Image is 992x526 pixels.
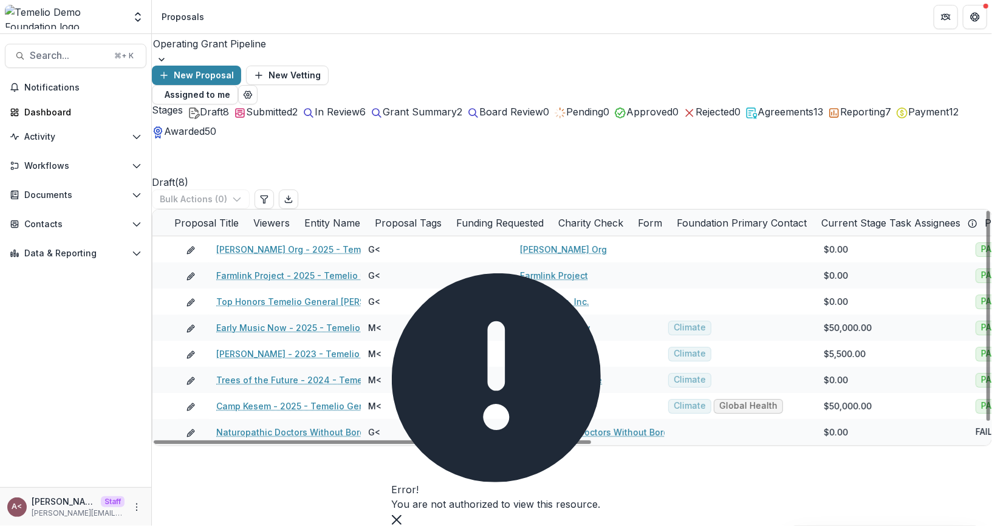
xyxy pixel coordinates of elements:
[186,243,196,256] button: edit
[758,106,813,118] span: Agreements
[824,374,848,386] span: $0.00
[152,104,183,116] span: Stages
[457,106,462,118] span: 2
[216,321,468,334] a: Early Music Now - 2025 - Temelio General [PERSON_NAME]
[297,210,368,236] div: Entity Name
[186,400,196,412] button: edit
[669,210,814,236] div: Foundation Primary Contact
[520,374,602,386] a: Trees of the Future
[371,104,462,119] button: Grant Summary2
[554,104,609,119] button: Pending0
[32,508,125,519] p: [PERSON_NAME][EMAIL_ADDRESS][DOMAIN_NAME]
[719,401,778,411] span: Global Health
[216,426,570,439] a: Naturopathic Doctors Without Borders Inc - 2025 - Temelio General Grant Proposal
[520,243,607,256] a: [PERSON_NAME] Org
[24,106,137,118] div: Dashboard
[631,210,669,236] div: Form
[520,321,590,334] a: Early Music Now
[246,106,292,118] span: Submitted
[551,210,631,236] div: Charity Check
[112,49,136,63] div: ⌘ + K
[186,347,196,360] button: edit
[674,349,706,359] span: Climate
[24,83,142,93] span: Notifications
[5,127,146,146] button: Open Activity
[24,219,127,230] span: Contacts
[824,426,848,439] span: $0.00
[520,295,589,308] a: Top Honors, Inc.
[216,400,453,412] a: Camp Kesem - 2025 - Temelio General [PERSON_NAME]
[24,190,127,200] span: Documents
[5,78,146,97] button: Notifications
[167,210,246,236] div: Proposal Title
[360,106,366,118] span: 6
[543,106,549,118] span: 0
[5,102,146,122] a: Dashboard
[216,269,460,282] a: Farmlink Project - 2025 - Temelio General Grant Proposal
[303,104,366,119] button: In Review6
[246,216,297,230] div: Viewers
[129,5,146,29] button: Open entity switcher
[101,496,125,507] p: Staff
[368,210,449,236] div: Proposal Tags
[631,216,669,230] div: Form
[152,138,188,190] h2: Draft ( 8 )
[368,245,380,254] div: Grace Willig <grace@trytemelio.com>
[368,428,380,437] div: Grace Willig <grace@trytemelio.com>
[223,106,229,118] span: 8
[949,106,959,118] span: 12
[186,321,196,334] button: edit
[246,210,297,236] div: Viewers
[234,104,298,119] button: Submitted2
[216,295,450,308] a: Top Honors Temelio General [PERSON_NAME] Proposal
[449,210,551,236] div: Funding Requested
[238,85,258,104] button: Open table manager
[963,5,987,29] button: Get Help
[24,132,127,142] span: Activity
[674,323,706,333] span: Climate
[152,85,238,104] button: Assigned to me
[824,321,872,334] span: $50,000.00
[186,374,196,386] button: edit
[368,376,381,384] div: MG <maddie@trytemelio.com>
[896,104,959,119] button: Payment12
[669,216,814,230] div: Foundation Primary Contact
[32,495,96,508] p: [PERSON_NAME] <[PERSON_NAME][EMAIL_ADDRESS][DOMAIN_NAME]>
[297,216,368,230] div: Entity Name
[824,243,848,256] span: $0.00
[205,125,216,137] span: 50
[246,66,329,85] button: New Vetting
[840,106,885,118] span: Reporting
[614,104,679,119] button: Approved0
[672,106,679,118] span: 0
[479,106,543,118] span: Board Review
[934,5,958,29] button: Partners
[188,104,229,119] button: Draft8
[24,161,127,171] span: Workflows
[186,269,196,282] button: edit
[696,106,734,118] span: Rejected
[5,156,146,176] button: Open Workflows
[368,350,381,358] div: MG <maddie@trytemelio.com>
[520,426,697,439] a: Naturopathic Doctors Without Borders Inc
[30,50,107,61] span: Search...
[603,106,609,118] span: 0
[12,503,22,511] div: Andrew Clegg <andrew@trytemelio.com>
[674,401,706,411] span: Climate
[828,104,891,119] button: Reporting7
[449,216,551,230] div: Funding Requested
[814,216,968,230] div: Current Stage Task Assignees
[824,400,872,412] span: $50,000.00
[814,210,977,236] div: Current Stage Task Assignees
[152,190,250,209] button: Bulk Actions (0)
[255,190,274,209] button: Edit table settings
[824,347,866,360] span: $5,500.00
[162,10,204,23] div: Proposals
[315,106,360,118] span: In Review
